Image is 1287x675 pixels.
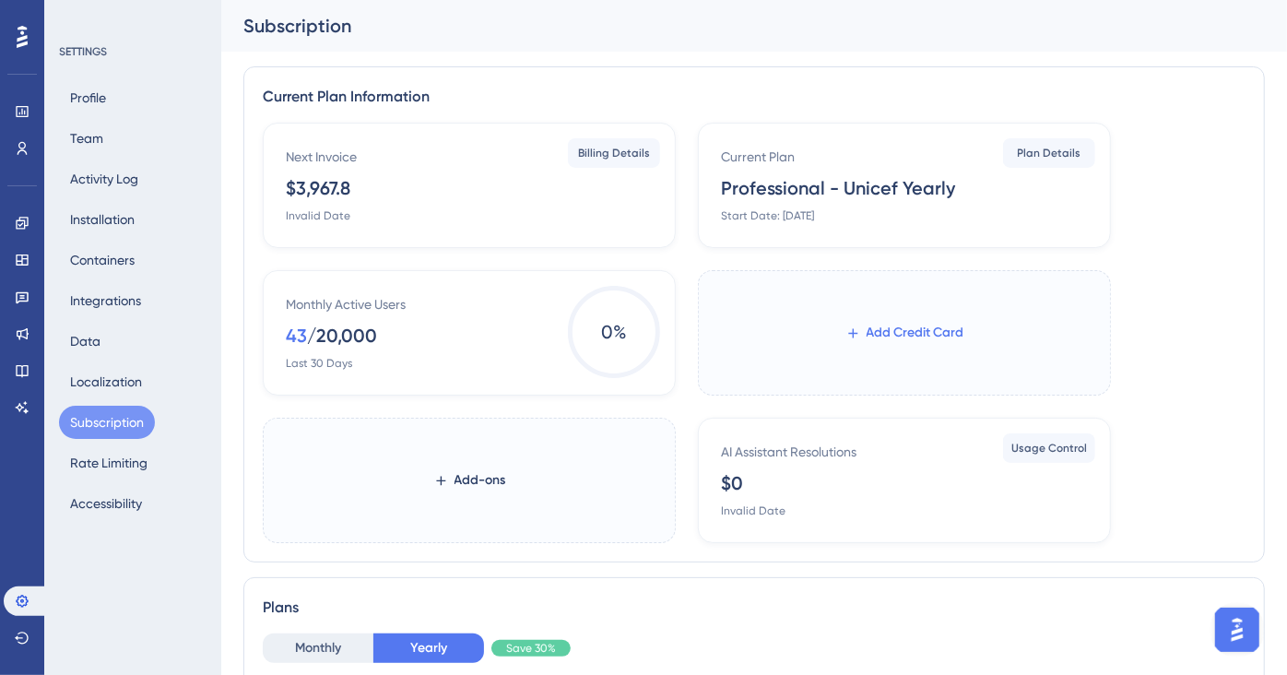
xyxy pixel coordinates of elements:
button: Add-ons [404,464,536,497]
button: Localization [59,365,153,398]
div: Subscription [243,13,1219,39]
div: / 20,000 [307,323,377,349]
button: Integrations [59,284,152,317]
div: Invalid Date [286,208,350,223]
iframe: UserGuiding AI Assistant Launcher [1210,602,1265,657]
span: Plan Details [1018,146,1081,160]
button: Installation [59,203,146,236]
button: Profile [59,81,117,114]
button: Rate Limiting [59,446,159,480]
div: Current Plan Information [263,86,1246,108]
button: Billing Details [568,138,660,168]
div: Plans [263,597,1246,619]
button: Accessibility [59,487,153,520]
div: SETTINGS [59,44,208,59]
button: Activity Log [59,162,149,195]
button: Add Credit Card [816,316,994,349]
div: Next Invoice [286,146,357,168]
div: Start Date: [DATE] [721,208,814,223]
button: Containers [59,243,146,277]
span: Add Credit Card [867,322,964,344]
div: Last 30 Days [286,356,352,371]
span: Save 30% [506,641,556,656]
span: Add-ons [455,469,506,491]
button: Monthly [263,634,373,663]
div: $3,967.8 [286,175,350,201]
div: Invalid Date [721,503,785,518]
div: Monthly Active Users [286,293,406,315]
button: Subscription [59,406,155,439]
span: Billing Details [578,146,650,160]
button: Usage Control [1003,433,1095,463]
button: Yearly [373,634,484,663]
button: Data [59,325,112,358]
div: Professional - Unicef Yearly [721,175,955,201]
div: Current Plan [721,146,795,168]
div: 43 [286,323,307,349]
span: Usage Control [1011,441,1087,456]
div: $0 [721,470,743,496]
button: Team [59,122,114,155]
span: 0 % [568,286,660,378]
div: AI Assistant Resolutions [721,441,856,463]
button: Plan Details [1003,138,1095,168]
